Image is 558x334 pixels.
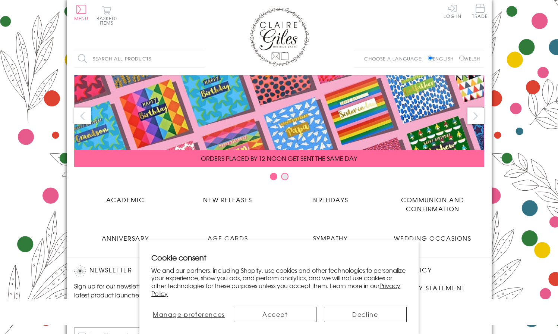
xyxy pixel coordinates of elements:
a: Academic [74,190,177,204]
label: Welsh [459,55,480,62]
a: Birthdays [279,190,382,204]
div: Carousel Pagination [74,172,484,184]
h2: Cookie consent [151,252,407,263]
span: ORDERS PLACED BY 12 NOON GET SENT THE SAME DAY [201,154,357,163]
span: Age Cards [208,234,248,243]
p: Sign up for our newsletter to receive the latest product launches, news and offers directly to yo... [74,281,201,308]
h2: Newsletter [74,265,201,277]
a: Communion and Confirmation [382,190,484,213]
button: Accept [234,307,316,322]
span: Communion and Confirmation [401,195,464,213]
label: English [428,55,457,62]
span: Menu [74,15,89,22]
span: Academic [106,195,145,204]
a: Trade [472,4,488,20]
a: New Releases [177,190,279,204]
button: Manage preferences [151,307,226,322]
button: Basket0 items [97,6,117,25]
a: Privacy Policy [151,281,400,298]
span: Birthdays [312,195,348,204]
input: English [428,56,433,60]
span: Trade [472,4,488,18]
span: Wedding Occasions [394,234,471,243]
input: Welsh [459,56,464,60]
a: Age Cards [177,228,279,243]
button: Carousel Page 1 (Current Slide) [270,173,277,180]
button: next [467,107,484,124]
button: Menu [74,5,89,21]
a: Log In [444,4,461,18]
span: Manage preferences [153,310,225,319]
input: Search all products [74,50,205,67]
p: Choose a language: [364,55,426,62]
button: prev [74,107,91,124]
span: Sympathy [313,234,348,243]
a: Sympathy [279,228,382,243]
a: Wedding Occasions [382,228,484,243]
span: 0 items [100,15,117,26]
a: Accessibility Statement [372,283,465,293]
a: Anniversary [74,228,177,243]
img: Claire Giles Greetings Cards [249,7,309,66]
span: New Releases [203,195,252,204]
button: Carousel Page 2 [281,173,289,180]
span: Anniversary [102,234,149,243]
button: Decline [324,307,407,322]
p: We and our partners, including Shopify, use cookies and other technologies to personalize your ex... [151,266,407,297]
input: Search [197,50,205,67]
